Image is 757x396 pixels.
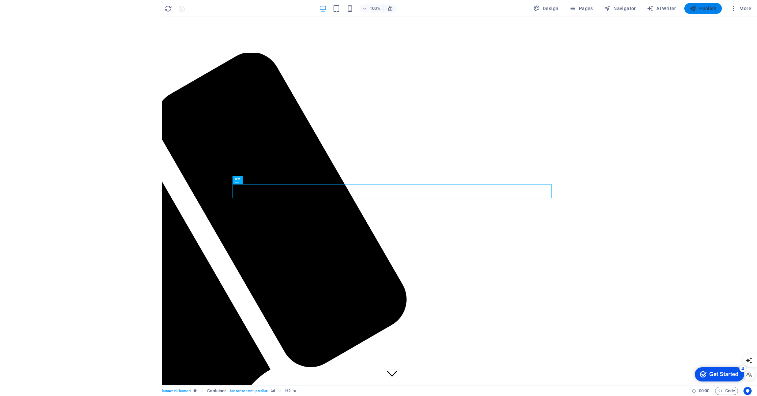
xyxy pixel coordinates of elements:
h6: 100% [370,4,381,13]
button: Navigator [601,3,639,14]
span: Code [718,387,735,395]
span: . banner .preset-banner-v3-home-4 [138,387,191,395]
i: Reload page [164,5,172,13]
a: Skip to main content [3,3,48,8]
span: Click to select. Double-click to edit [207,387,226,395]
div: Get Started 4 items remaining, 20% complete [5,3,55,18]
button: Design [531,3,561,14]
h6: Session time [692,387,710,395]
span: . banner-content .parallax [229,387,268,395]
i: This element contains a background [271,389,275,393]
span: : [704,388,705,393]
button: Usercentrics [743,387,752,395]
span: 00 00 [699,387,709,395]
button: 100% [360,4,384,13]
div: Design (Ctrl+Alt+Y) [531,3,561,14]
i: This element is a customizable preset [194,389,197,393]
button: Publish [684,3,722,14]
span: Publish [690,5,716,12]
div: 4 [50,1,57,8]
span: AI Writer [647,5,676,12]
span: Pages [569,5,593,12]
button: AI Writer [644,3,679,14]
button: Pages [566,3,595,14]
span: Navigator [604,5,636,12]
span: More [730,5,751,12]
span: Design [533,5,559,12]
button: Code [715,387,738,395]
nav: breadcrumb [34,387,296,395]
button: More [727,3,754,14]
button: reload [164,4,172,13]
i: Element contains an animation [293,389,296,393]
span: Click to select. Double-click to edit [285,387,291,395]
i: On resize automatically adjust zoom level to fit chosen device. [387,5,393,11]
div: Get Started [20,7,49,14]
